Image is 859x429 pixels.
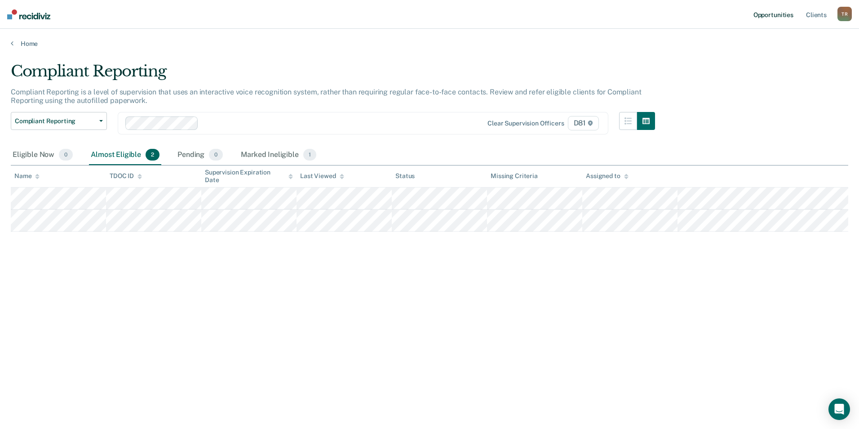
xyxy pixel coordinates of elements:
button: TR [837,7,852,21]
div: Almost Eligible2 [89,145,161,165]
div: Missing Criteria [491,172,538,180]
div: Eligible Now0 [11,145,75,165]
div: Supervision Expiration Date [205,169,293,184]
span: 1 [303,149,316,161]
div: Clear supervision officers [487,120,564,127]
img: Recidiviz [7,9,50,19]
div: Pending0 [176,145,225,165]
span: Compliant Reporting [15,117,96,125]
div: T R [837,7,852,21]
div: Open Intercom Messenger [828,398,850,420]
div: TDOC ID [110,172,142,180]
button: Compliant Reporting [11,112,107,130]
span: 0 [209,149,223,161]
span: D81 [568,116,599,130]
div: Last Viewed [300,172,344,180]
p: Compliant Reporting is a level of supervision that uses an interactive voice recognition system, ... [11,88,641,105]
span: 0 [59,149,73,161]
div: Status [395,172,415,180]
div: Name [14,172,40,180]
div: Assigned to [586,172,628,180]
div: Compliant Reporting [11,62,655,88]
span: 2 [146,149,159,161]
div: Marked Ineligible1 [239,145,318,165]
a: Home [11,40,848,48]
